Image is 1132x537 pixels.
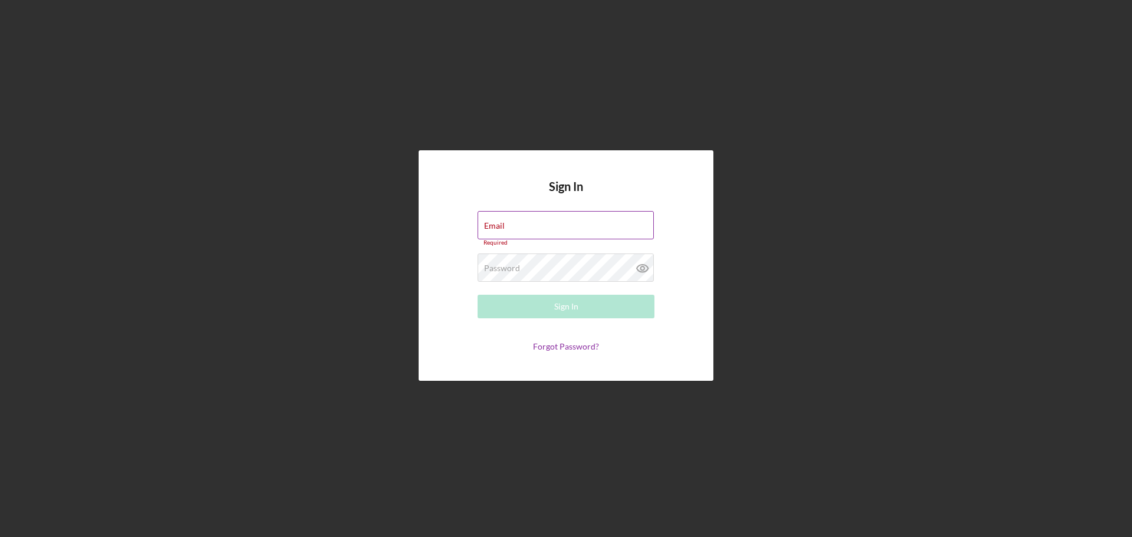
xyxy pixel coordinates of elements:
button: Sign In [478,295,654,318]
h4: Sign In [549,180,583,211]
label: Password [484,263,520,273]
div: Sign In [554,295,578,318]
div: Required [478,239,654,246]
label: Email [484,221,505,230]
a: Forgot Password? [533,341,599,351]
